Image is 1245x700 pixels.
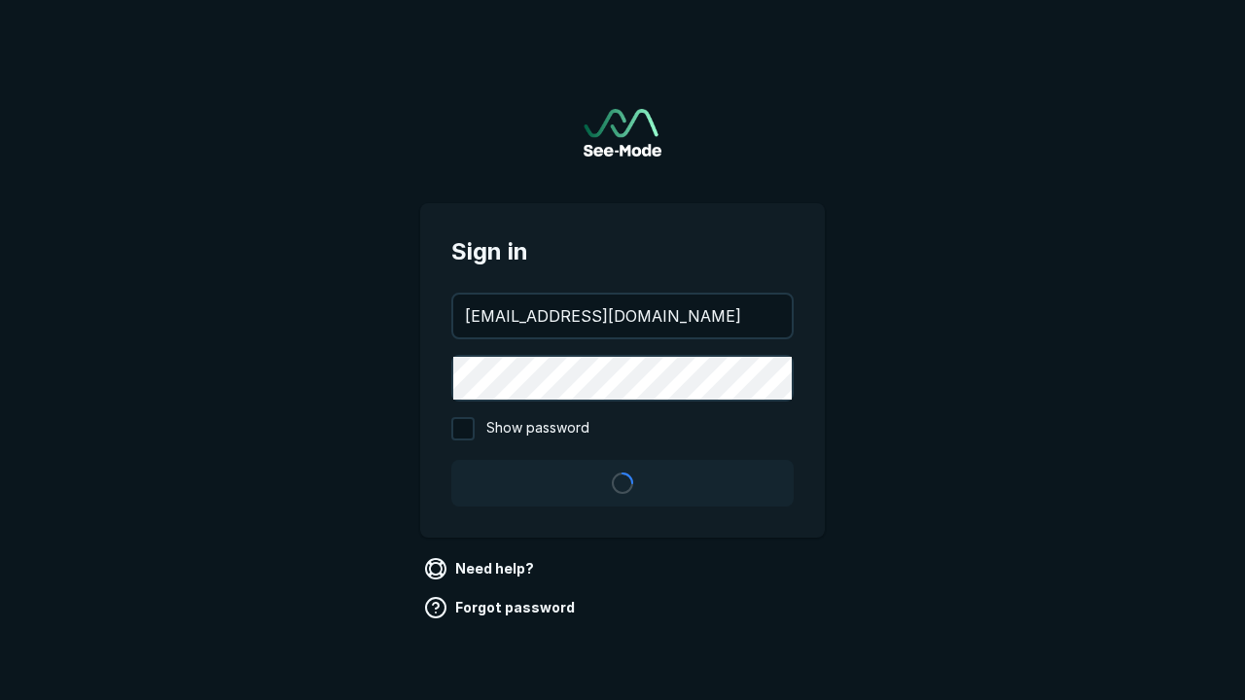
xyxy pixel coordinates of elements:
span: Show password [486,417,589,440]
a: Forgot password [420,592,583,623]
input: your@email.com [453,295,792,337]
a: Need help? [420,553,542,584]
a: Go to sign in [584,109,661,157]
img: See-Mode Logo [584,109,661,157]
span: Sign in [451,234,794,269]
